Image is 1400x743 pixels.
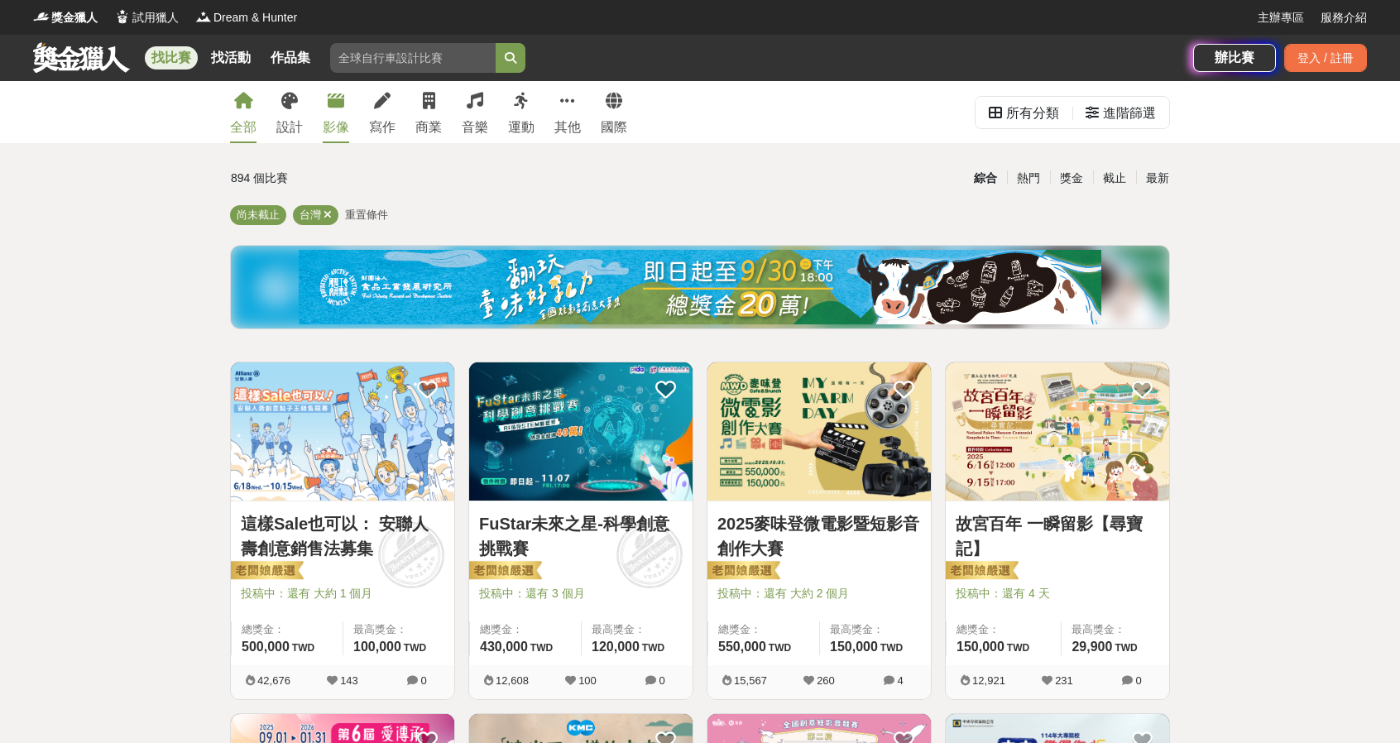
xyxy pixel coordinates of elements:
a: 音樂 [462,81,488,143]
span: 台灣 [300,209,321,221]
a: Logo試用獵人 [114,9,179,26]
span: TWD [1115,642,1137,654]
img: 老闆娘嚴選 [466,560,542,583]
a: Logo獎金獵人 [33,9,98,26]
span: TWD [880,642,903,654]
span: 最高獎金： [1072,621,1159,638]
img: Logo [33,8,50,25]
span: TWD [769,642,791,654]
span: 總獎金： [242,621,333,638]
a: 國際 [601,81,627,143]
span: TWD [642,642,664,654]
span: 29,900 [1072,640,1112,654]
span: 120,000 [592,640,640,654]
img: 老闆娘嚴選 [228,560,304,583]
span: 最高獎金： [353,621,444,638]
div: 全部 [230,117,257,137]
span: 0 [659,674,664,687]
a: 寫作 [369,81,396,143]
span: 550,000 [718,640,766,654]
span: 12,608 [496,674,529,687]
a: 這樣Sale也可以： 安聯人壽創意銷售法募集 [241,511,444,561]
div: 寫作 [369,117,396,137]
span: 投稿中：還有 大約 2 個月 [717,585,921,602]
div: 截止 [1093,164,1136,193]
span: 100 [578,674,597,687]
div: 最新 [1136,164,1179,193]
span: 100,000 [353,640,401,654]
img: Logo [114,8,131,25]
input: 全球自行車設計比賽 [330,43,496,73]
span: 42,676 [257,674,290,687]
span: Dream & Hunter [213,9,297,26]
span: 15,567 [734,674,767,687]
div: 音樂 [462,117,488,137]
span: 最高獎金： [830,621,921,638]
span: 試用獵人 [132,9,179,26]
img: Logo [195,8,212,25]
img: Cover Image [469,362,693,501]
span: 尚未截止 [237,209,280,221]
div: 設計 [276,117,303,137]
span: 260 [817,674,835,687]
img: Cover Image [946,362,1169,501]
div: 獎金 [1050,164,1093,193]
a: 運動 [508,81,535,143]
a: 全部 [230,81,257,143]
img: Cover Image [231,362,454,501]
a: LogoDream & Hunter [195,9,297,26]
div: 進階篩選 [1103,97,1156,130]
a: 辦比賽 [1193,44,1276,72]
span: 4 [897,674,903,687]
img: 老闆娘嚴選 [942,560,1019,583]
span: 總獎金： [480,621,571,638]
span: 總獎金： [957,621,1051,638]
div: 登入 / 註冊 [1284,44,1367,72]
img: 老闆娘嚴選 [704,560,780,583]
span: 獎金獵人 [51,9,98,26]
div: 運動 [508,117,535,137]
a: 2025麥味登微電影暨短影音創作大賽 [717,511,921,561]
div: 影像 [323,117,349,137]
span: 231 [1055,674,1073,687]
img: Cover Image [707,362,931,501]
a: 故宮百年 一瞬留影【尋寶記】 [956,511,1159,561]
span: 143 [340,674,358,687]
div: 國際 [601,117,627,137]
span: 0 [1135,674,1141,687]
a: 找活動 [204,46,257,70]
div: 商業 [415,117,442,137]
span: 最高獎金： [592,621,683,638]
div: 所有分類 [1006,97,1059,130]
a: 設計 [276,81,303,143]
div: 熱門 [1007,164,1050,193]
span: TWD [292,642,314,654]
a: 其他 [554,81,581,143]
span: 重置條件 [345,209,388,221]
a: 服務介紹 [1321,9,1367,26]
img: ea6d37ea-8c75-4c97-b408-685919e50f13.jpg [299,250,1101,324]
div: 894 個比賽 [231,164,543,193]
span: 投稿中：還有 3 個月 [479,585,683,602]
a: 商業 [415,81,442,143]
a: 找比賽 [145,46,198,70]
a: FuStar未來之星-科學創意挑戰賽 [479,511,683,561]
span: 投稿中：還有 大約 1 個月 [241,585,444,602]
div: 綜合 [964,164,1007,193]
div: 其他 [554,117,581,137]
span: 投稿中：還有 4 天 [956,585,1159,602]
a: 影像 [323,81,349,143]
span: TWD [530,642,553,654]
span: 總獎金： [718,621,809,638]
span: 150,000 [957,640,1004,654]
span: 430,000 [480,640,528,654]
span: 150,000 [830,640,878,654]
span: 12,921 [972,674,1005,687]
span: TWD [404,642,426,654]
span: 0 [420,674,426,687]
